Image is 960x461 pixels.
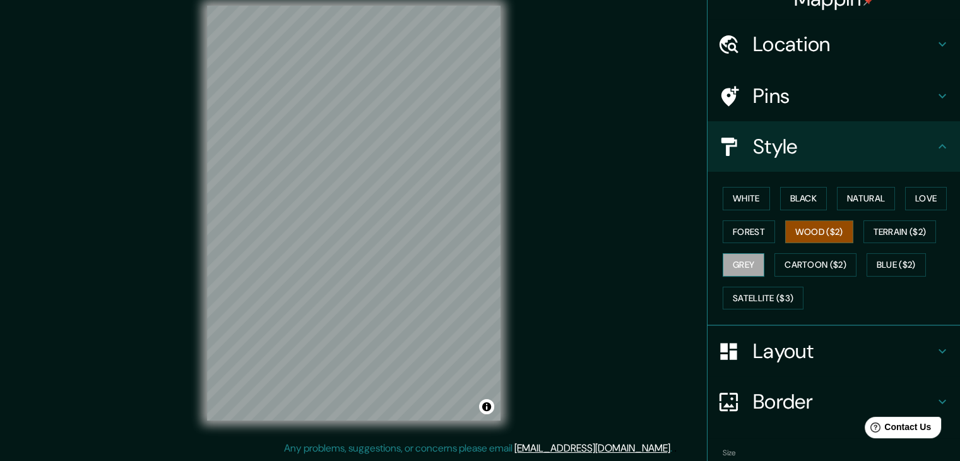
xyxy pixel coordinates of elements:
[479,399,494,414] button: Toggle attribution
[867,253,926,277] button: Blue ($2)
[837,187,895,210] button: Natural
[753,32,935,57] h4: Location
[753,134,935,159] h4: Style
[848,412,946,447] iframe: Help widget launcher
[723,253,764,277] button: Grey
[780,187,827,210] button: Black
[753,83,935,109] h4: Pins
[723,220,775,244] button: Forest
[284,441,672,456] p: Any problems, suggestions, or concerns please email .
[863,220,937,244] button: Terrain ($2)
[708,19,960,69] div: Location
[708,121,960,172] div: Style
[723,187,770,210] button: White
[753,389,935,414] h4: Border
[708,326,960,376] div: Layout
[672,441,674,456] div: .
[723,448,736,458] label: Size
[674,441,677,456] div: .
[207,6,501,421] canvas: Map
[723,287,803,310] button: Satellite ($3)
[753,338,935,364] h4: Layout
[774,253,856,277] button: Cartoon ($2)
[708,71,960,121] div: Pins
[514,441,670,455] a: [EMAIL_ADDRESS][DOMAIN_NAME]
[905,187,947,210] button: Love
[785,220,853,244] button: Wood ($2)
[708,376,960,427] div: Border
